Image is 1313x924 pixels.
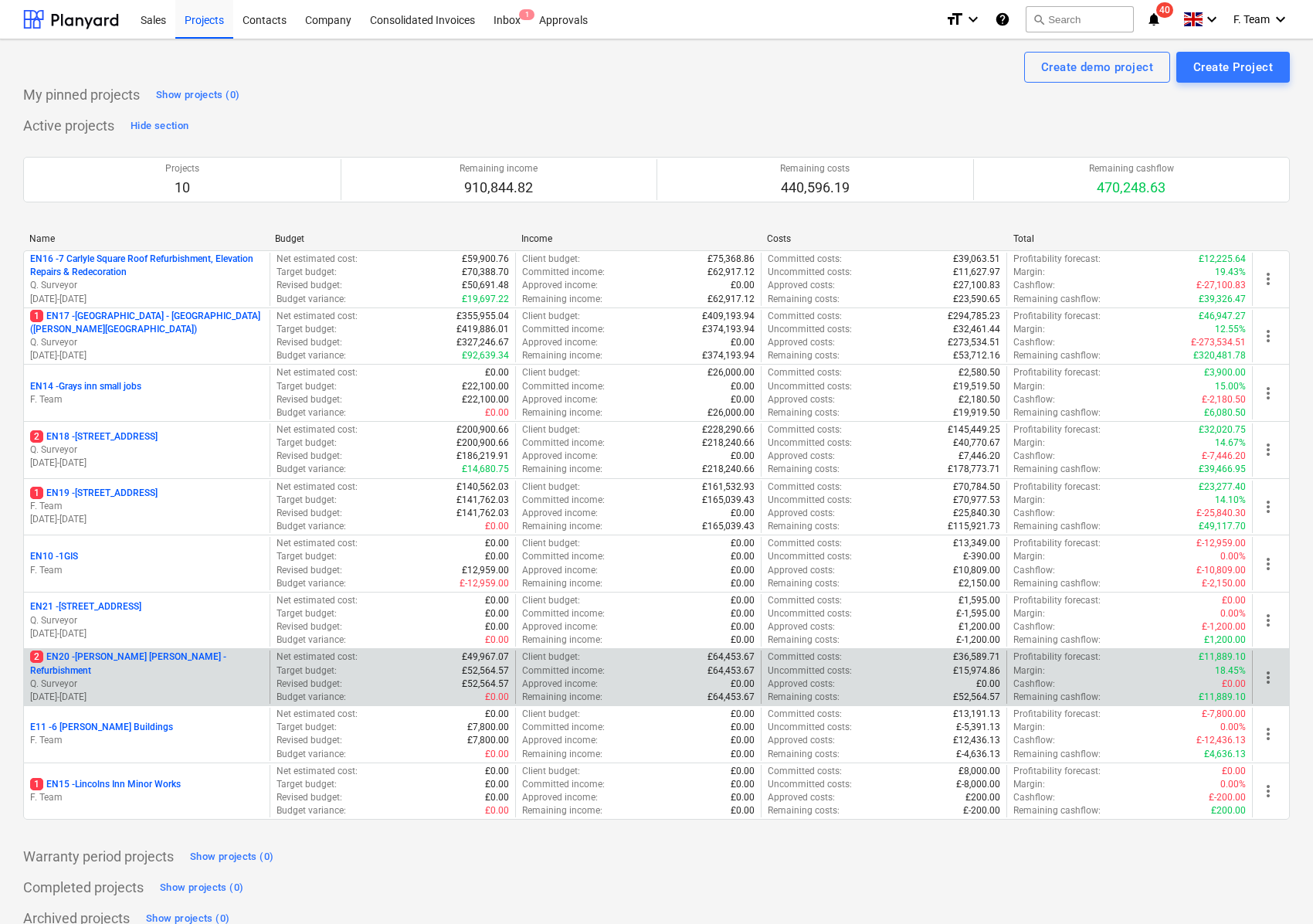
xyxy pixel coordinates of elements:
[702,423,755,437] p: £228,290.66
[30,310,43,322] span: 1
[156,875,247,900] button: Show projects (0)
[30,778,181,791] p: EN15 - Lincolns Inn Minor Works
[768,450,835,463] p: Approved costs :
[522,507,598,520] p: Approved income :
[958,450,1000,463] p: £7,446.20
[30,457,263,470] p: [DATE] - [DATE]
[30,487,158,500] p: EN19 - [STREET_ADDRESS]
[277,266,337,279] p: Target budget :
[768,481,842,494] p: Committed costs :
[768,463,840,476] p: Remaining costs :
[958,594,1000,607] p: £1,595.00
[462,266,509,279] p: £70,388.70
[485,520,509,533] p: £0.00
[1013,450,1055,463] p: Cashflow :
[30,651,43,663] span: 2
[1233,13,1270,25] span: F. Team
[30,778,43,790] span: 1
[522,253,580,266] p: Client budget :
[1013,233,1247,244] div: Total
[30,487,43,499] span: 1
[277,437,337,450] p: Target budget :
[1013,537,1101,550] p: Profitability forecast :
[30,691,263,704] p: [DATE] - [DATE]
[462,463,509,476] p: £14,680.75
[768,494,852,507] p: Uncommitted costs :
[1215,380,1246,393] p: 15.00%
[731,537,755,550] p: £0.00
[780,162,850,175] p: Remaining costs
[768,393,835,406] p: Approved costs :
[731,594,755,607] p: £0.00
[768,266,852,279] p: Uncommitted costs :
[1013,293,1101,306] p: Remaining cashflow :
[277,463,346,476] p: Budget variance :
[1215,323,1246,336] p: 12.55%
[456,494,509,507] p: £141,762.03
[1203,10,1221,29] i: keyboard_arrow_down
[277,366,358,379] p: Net estimated cost :
[522,520,602,533] p: Remaining income :
[995,10,1010,29] i: Knowledge base
[768,437,852,450] p: Uncommitted costs :
[1222,594,1246,607] p: £0.00
[1259,725,1277,743] span: more_vert
[768,323,852,336] p: Uncommitted costs :
[1259,270,1277,288] span: more_vert
[522,266,605,279] p: Committed income :
[1013,594,1101,607] p: Profitability forecast :
[964,10,982,29] i: keyboard_arrow_down
[1259,668,1277,687] span: more_vert
[165,162,199,175] p: Projects
[953,406,1000,420] p: £19,919.50
[768,293,840,306] p: Remaining costs :
[1199,293,1246,306] p: £39,326.47
[1202,450,1246,463] p: £-7,446.20
[30,430,158,443] p: EN18 - [STREET_ADDRESS]
[731,577,755,590] p: £0.00
[731,550,755,563] p: £0.00
[1196,537,1246,550] p: £-12,959.00
[277,520,346,533] p: Budget variance :
[768,336,835,349] p: Approved costs :
[277,423,358,437] p: Net estimated cost :
[277,494,337,507] p: Target budget :
[30,791,263,804] p: F. Team
[953,266,1000,279] p: £11,627.97
[702,310,755,323] p: £409,193.94
[275,233,508,244] div: Budget
[462,279,509,292] p: £50,691.48
[30,500,263,513] p: F. Team
[522,406,602,420] p: Remaining income :
[1215,494,1246,507] p: 14.10%
[456,450,509,463] p: £186,219.91
[1204,406,1246,420] p: £6,080.50
[30,336,263,349] p: Q. Surveyor
[522,336,598,349] p: Approved income :
[485,406,509,420] p: £0.00
[1013,380,1045,393] p: Margin :
[1013,423,1101,437] p: Profitability forecast :
[277,293,346,306] p: Budget variance :
[707,366,755,379] p: £26,000.00
[522,577,602,590] p: Remaining income :
[768,279,835,292] p: Approved costs :
[277,253,358,266] p: Net estimated cost :
[131,117,188,135] div: Hide section
[152,83,243,107] button: Show projects (0)
[707,293,755,306] p: £62,917.12
[30,564,263,577] p: F. Team
[30,778,263,804] div: 1EN15 -Lincolns Inn Minor WorksF. Team
[1215,437,1246,450] p: 14.67%
[1259,440,1277,459] span: more_vert
[768,577,840,590] p: Remaining costs :
[462,349,509,362] p: £92,639.34
[30,651,263,704] div: 2EN20 -[PERSON_NAME] [PERSON_NAME] - RefurbishmentQ. Surveyor[DATE]-[DATE]
[953,564,1000,577] p: £10,809.00
[277,380,337,393] p: Target budget :
[1196,279,1246,292] p: £-27,100.83
[485,550,509,563] p: £0.00
[768,310,842,323] p: Committed costs :
[1024,52,1170,83] button: Create demo project
[953,323,1000,336] p: £32,461.44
